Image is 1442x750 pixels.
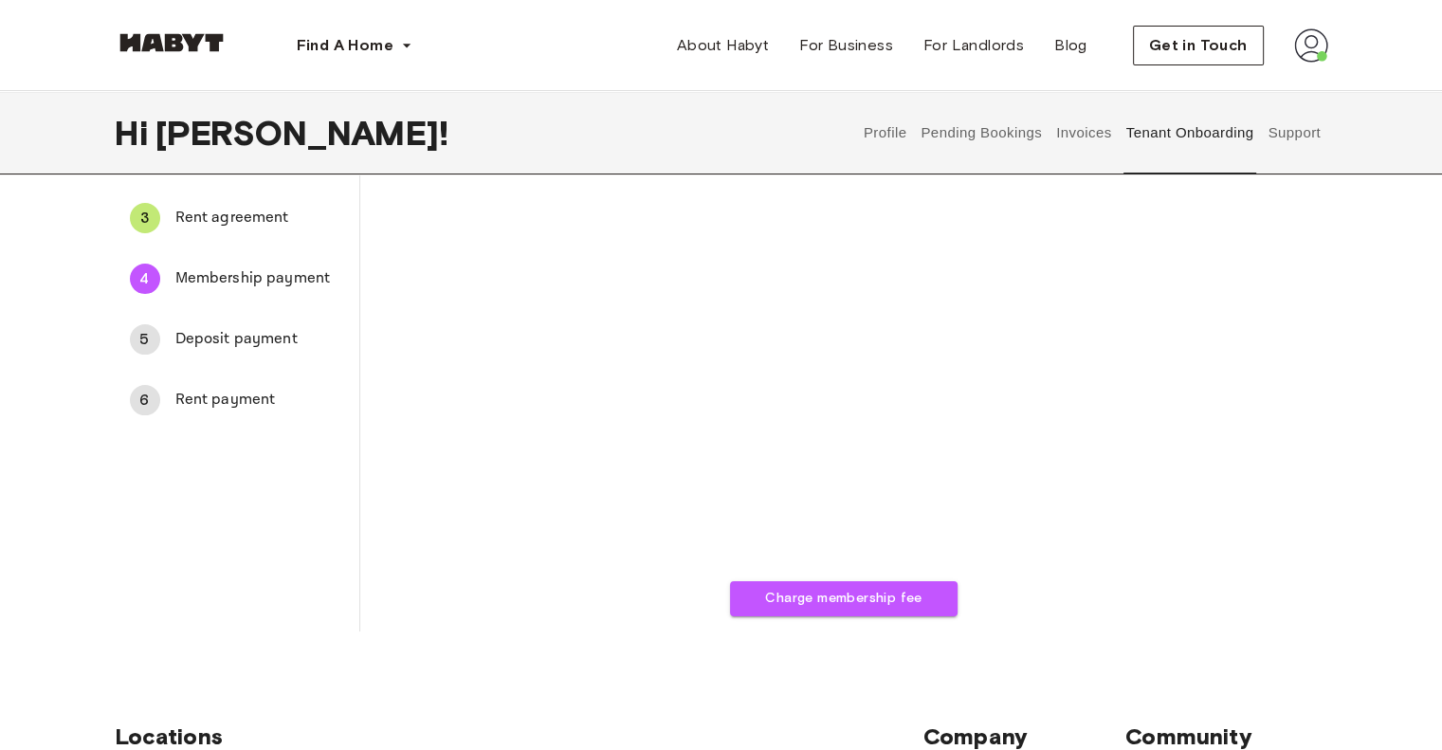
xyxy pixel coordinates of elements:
[662,27,784,64] a: About Habyt
[1123,91,1256,174] button: Tenant Onboarding
[130,203,160,233] div: 3
[1133,26,1264,65] button: Get in Touch
[908,27,1039,64] a: For Landlords
[799,34,893,57] span: For Business
[677,34,769,57] span: About Habyt
[175,389,344,412] span: Rent payment
[1039,27,1103,64] a: Blog
[1294,28,1328,63] img: avatar
[130,264,160,294] div: 4
[115,33,228,52] img: Habyt
[1054,34,1087,57] span: Blog
[130,385,160,415] div: 6
[130,324,160,355] div: 5
[175,328,344,351] span: Deposit payment
[175,267,344,290] span: Membership payment
[1266,91,1323,174] button: Support
[175,207,344,229] span: Rent agreement
[650,64,1037,555] iframe: Campo de entrada seguro para el pago
[730,581,958,616] button: Charge membership fee
[115,377,359,423] div: 6Rent payment
[297,34,393,57] span: Find A Home
[784,27,908,64] a: For Business
[282,27,428,64] button: Find A Home
[1054,91,1114,174] button: Invoices
[861,91,909,174] button: Profile
[1149,34,1248,57] span: Get in Touch
[155,113,448,153] span: [PERSON_NAME] !
[923,34,1024,57] span: For Landlords
[115,113,155,153] span: Hi
[856,91,1327,174] div: user profile tabs
[919,91,1045,174] button: Pending Bookings
[115,317,359,362] div: 5Deposit payment
[115,256,359,302] div: 4Membership payment
[115,195,359,241] div: 3Rent agreement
